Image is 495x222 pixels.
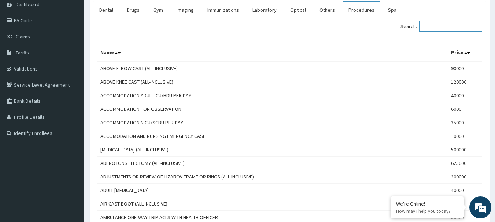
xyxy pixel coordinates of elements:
th: Name [97,45,448,62]
img: d_794563401_company_1708531726252_794563401 [14,37,30,55]
div: Chat with us now [38,41,123,50]
td: 6000 [448,102,482,116]
span: Claims [16,33,30,40]
div: Minimize live chat window [120,4,138,21]
a: Drugs [121,2,145,18]
a: Laboratory [247,2,282,18]
td: [MEDICAL_DATA] (ALL-INCLUSIVE) [97,143,448,157]
a: Others [314,2,341,18]
td: 90000 [448,61,482,75]
td: ACCOMODATION AND NURSING EMERGENCY CASE [97,129,448,143]
span: Dashboard [16,1,40,8]
input: Search: [419,21,482,32]
p: How may I help you today? [396,208,458,214]
td: AIR CAST BOOT (ALL-INCLUSIVE) [97,197,448,211]
a: Optical [284,2,312,18]
td: 40000 [448,184,482,197]
th: Price [448,45,482,62]
span: Tariffs [16,49,29,56]
td: ADJUSTMENTS OR REVIEW OF LIZAROV FRAME OR RINGS (ALL-INCLUSIVE) [97,170,448,184]
td: ACCOMMODATION FOR OBSERVATION [97,102,448,116]
a: Procedures [343,2,380,18]
td: 625000 [448,157,482,170]
td: 10000 [448,129,482,143]
div: We're Online! [396,200,458,207]
td: ADENOTONSILLECTOMY (ALL-INCLUSIVE) [97,157,448,170]
td: 120000 [448,75,482,89]
span: We're online! [43,65,101,139]
a: Imaging [171,2,200,18]
td: ACCOMMODATION ADULT ICU/HDU PER DAY [97,89,448,102]
a: Dental [93,2,119,18]
td: 35000 [448,116,482,129]
a: Immunizations [202,2,245,18]
td: ABOVE ELBOW CAST (ALL-INCLUSIVE) [97,61,448,75]
td: 200000 [448,170,482,184]
td: 90000 [448,197,482,211]
td: 500000 [448,143,482,157]
a: Gym [147,2,169,18]
td: ABOVE KNEE CAST (ALL-INCLUSIVE) [97,75,448,89]
label: Search: [400,21,482,32]
td: ADULT [MEDICAL_DATA] [97,184,448,197]
td: 40000 [448,89,482,102]
a: Spa [382,2,402,18]
textarea: Type your message and hit 'Enter' [4,146,140,172]
td: ACCOMMODATION NICU/SCBU PER DAY [97,116,448,129]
